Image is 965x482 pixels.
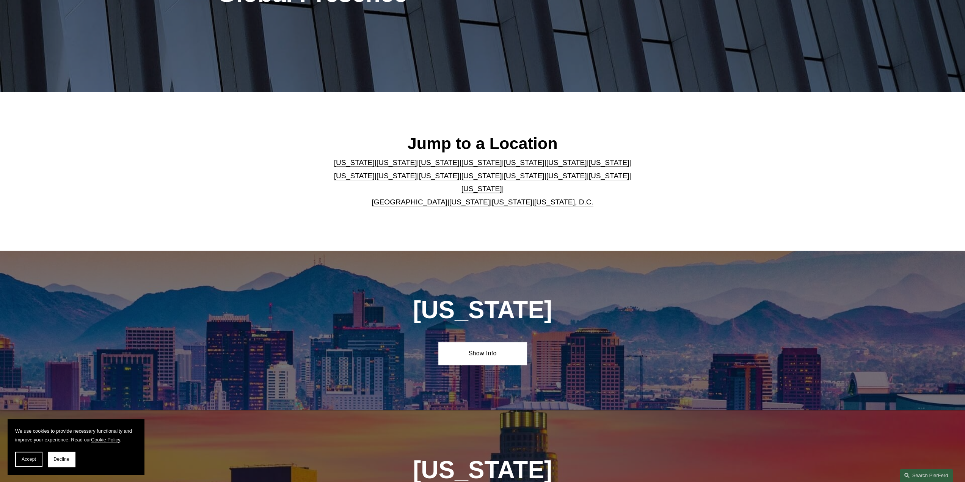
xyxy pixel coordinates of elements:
[91,437,120,443] a: Cookie Policy
[377,159,417,166] a: [US_STATE]
[461,172,502,180] a: [US_STATE]
[588,159,629,166] a: [US_STATE]
[15,452,42,467] button: Accept
[15,427,137,444] p: We use cookies to provide necessary functionality and improve your experience. Read our .
[22,457,36,462] span: Accept
[328,133,637,153] h2: Jump to a Location
[546,172,587,180] a: [US_STATE]
[461,185,502,193] a: [US_STATE]
[449,198,490,206] a: [US_STATE]
[419,159,460,166] a: [US_STATE]
[48,452,75,467] button: Decline
[377,172,417,180] a: [US_STATE]
[328,156,637,209] p: | | | | | | | | | | | | | | | | | |
[504,172,544,180] a: [US_STATE]
[372,198,447,206] a: [GEOGRAPHIC_DATA]
[492,198,532,206] a: [US_STATE]
[334,159,375,166] a: [US_STATE]
[419,172,460,180] a: [US_STATE]
[438,342,527,365] a: Show Info
[504,159,544,166] a: [US_STATE]
[53,457,69,462] span: Decline
[588,172,629,180] a: [US_STATE]
[900,469,953,482] a: Search this site
[372,296,593,324] h1: [US_STATE]
[534,198,593,206] a: [US_STATE], D.C.
[461,159,502,166] a: [US_STATE]
[334,172,375,180] a: [US_STATE]
[546,159,587,166] a: [US_STATE]
[8,419,144,474] section: Cookie banner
